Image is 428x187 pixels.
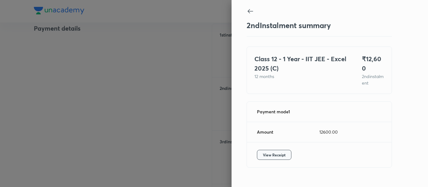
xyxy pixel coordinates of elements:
[362,54,384,73] h4: ₹ 12,600
[257,109,319,114] div: Payment mode 1
[263,152,285,158] span: View Receipt
[254,54,347,73] h4: Class 12 - 1 Year - IIT JEE - Excel 2025 (C)
[247,21,331,30] h3: 2 nd Instalment summary
[362,73,384,86] p: 2 nd instalment
[257,130,319,135] div: Amount
[319,130,382,135] div: 12600.00
[257,150,291,160] button: View Receipt
[254,73,347,80] p: 12 months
